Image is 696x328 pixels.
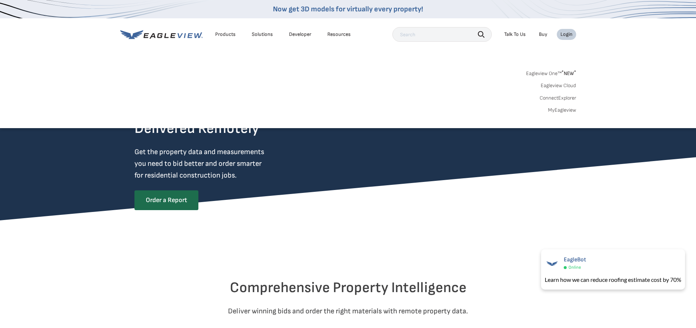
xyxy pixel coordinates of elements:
[564,256,586,263] span: EagleBot
[568,265,581,270] span: Online
[548,107,576,113] a: MyEagleview
[215,31,236,38] div: Products
[562,70,576,77] span: NEW
[289,31,311,38] a: Developer
[134,305,562,317] p: Deliver winning bids and order the right materials with remote property data.
[560,31,573,38] div: Login
[134,190,198,210] a: Order a Report
[273,5,423,14] a: Now get 3D models for virtually every property!
[504,31,526,38] div: Talk To Us
[134,279,562,297] h2: Comprehensive Property Intelligence
[541,82,576,89] a: Eagleview Cloud
[252,31,273,38] div: Solutions
[134,146,294,181] p: Get the property data and measurements you need to bid better and order smarter for residential c...
[545,275,681,284] div: Learn how we can reduce roofing estimate cost by 70%
[540,95,576,101] a: ConnectExplorer
[545,256,559,271] img: EagleBot
[539,31,547,38] a: Buy
[392,27,492,42] input: Search
[526,68,576,77] a: Eagleview One™*NEW*
[327,31,351,38] div: Resources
